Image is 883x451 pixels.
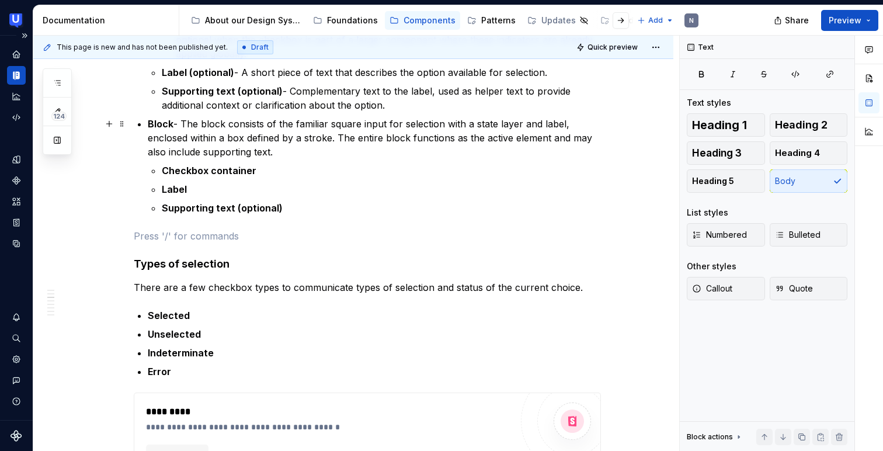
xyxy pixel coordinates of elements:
p: There are a few checkbox types to communicate types of selection and status of the current choice. [134,280,601,294]
a: About our Design System [186,11,306,30]
span: Heading 4 [775,147,820,159]
img: 41adf70f-fc1c-4662-8e2d-d2ab9c673b1b.png [9,13,23,27]
span: Share [785,15,809,26]
a: Storybook stories [7,213,26,232]
strong: Unselected [148,328,201,340]
span: Heading 2 [775,119,828,131]
span: Numbered [692,229,747,241]
strong: Block [148,118,173,130]
a: Patterns [463,11,520,30]
strong: Error [148,366,171,377]
strong: Label [162,183,187,195]
button: Preview [821,10,878,31]
button: Bulleted [770,223,848,247]
a: Foundations [308,11,383,30]
h4: Types of selection [134,257,601,271]
span: Draft [251,43,269,52]
strong: Selected [148,310,190,321]
strong: Checkbox container [162,165,256,176]
strong: Supporting text (optional) [162,85,283,97]
button: Notifications [7,308,26,327]
strong: Indeterminate [148,347,214,359]
a: Components [385,11,460,30]
button: Quote [770,277,848,300]
div: Components [404,15,456,26]
span: This page is new and has not been published yet. [57,43,228,52]
span: Heading 1 [692,119,747,131]
button: Heading 1 [687,113,765,137]
button: Quick preview [573,39,643,55]
div: List styles [687,207,728,218]
p: - The block consists of the familiar square input for selection with a state layer and label, enc... [148,117,601,159]
div: Other styles [687,261,736,272]
button: Share [768,10,816,31]
a: Code automation [7,108,26,127]
div: Text styles [687,97,731,109]
span: 124 [51,112,67,121]
div: Page tree [186,9,631,32]
div: N [689,16,694,25]
a: Home [7,45,26,64]
strong: Label (optional) [162,67,234,78]
span: Add [648,16,663,25]
div: Foundations [327,15,378,26]
a: Data sources [7,234,26,253]
button: Heading 5 [687,169,765,193]
button: Search ⌘K [7,329,26,348]
a: Assets [7,192,26,211]
p: - Complementary text to the label, used as helper text to provide additional context or clarifica... [162,84,601,112]
a: Analytics [7,87,26,106]
span: Quote [775,283,813,294]
a: Components [7,171,26,190]
a: Settings [7,350,26,369]
button: Callout [687,277,765,300]
span: Heading 3 [692,147,742,159]
span: Callout [692,283,732,294]
svg: Supernova Logo [11,430,22,442]
p: - A short piece of text that describes the option available for selection. [162,65,601,79]
button: Heading 4 [770,141,848,165]
button: Heading 3 [687,141,765,165]
a: Design tokens [7,150,26,169]
span: Bulleted [775,229,821,241]
button: Contact support [7,371,26,390]
button: Expand sidebar [16,27,33,44]
button: Heading 2 [770,113,848,137]
div: Block actions [687,429,743,445]
span: Heading 5 [692,175,734,187]
a: Updates [523,11,593,30]
span: Quick preview [587,43,638,52]
div: About our Design System [205,15,301,26]
button: Add [634,12,677,29]
div: Updates [541,15,576,26]
div: Documentation [43,15,174,26]
button: Numbered [687,223,765,247]
strong: Supporting text (optional) [162,202,283,214]
div: Patterns [481,15,516,26]
div: Block actions [687,432,733,442]
a: Documentation [7,66,26,85]
span: Preview [829,15,861,26]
